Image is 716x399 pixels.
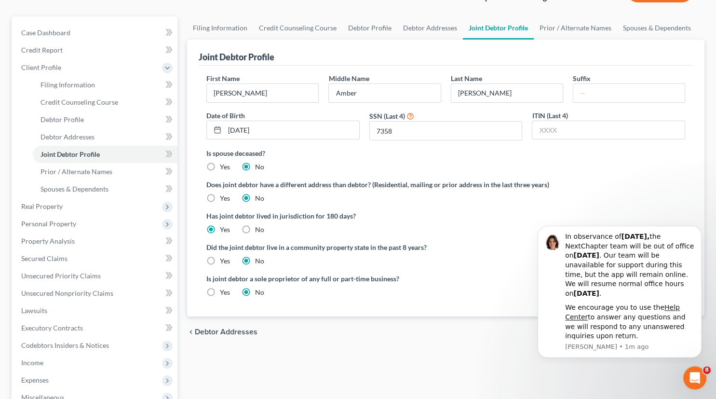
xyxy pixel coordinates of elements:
[617,16,697,40] a: Spouses & Dependents
[683,366,706,389] iframe: Intercom live chat
[255,288,264,297] label: No
[33,111,177,128] a: Debtor Profile
[532,121,685,139] input: XXXX
[21,324,83,332] span: Executory Contracts
[463,16,534,40] a: Joint Debtor Profile
[14,24,177,41] a: Case Dashboard
[206,110,245,121] label: Date of Birth
[451,73,482,83] label: Last Name
[206,274,441,284] label: Is joint debtor a sole proprietor of any full or part-time business?
[21,237,75,245] span: Property Analysis
[41,133,95,141] span: Debtor Addresses
[255,256,264,266] label: No
[14,41,177,59] a: Credit Report
[187,328,195,336] i: chevron_left
[21,202,63,210] span: Real Property
[41,150,100,158] span: Joint Debtor Profile
[220,288,230,297] label: Yes
[33,146,177,163] a: Joint Debtor Profile
[14,285,177,302] a: Unsecured Nonpriority Claims
[532,110,567,121] label: ITIN (Last 4)
[41,185,108,193] span: Spouses & Dependents
[21,289,113,297] span: Unsecured Nonpriority Claims
[41,98,118,106] span: Credit Counseling Course
[33,76,177,94] a: Filing Information
[206,148,685,158] label: Is spouse deceased?
[14,233,177,250] a: Property Analysis
[14,302,177,319] a: Lawsuits
[206,73,240,83] label: First Name
[41,167,112,176] span: Prior / Alternate Names
[573,73,591,83] label: Suffix
[397,16,463,40] a: Debtor Addresses
[21,63,61,71] span: Client Profile
[329,84,440,102] input: M.I
[534,16,617,40] a: Prior / Alternate Names
[21,272,101,280] span: Unsecured Priority Claims
[370,122,522,140] input: XXXX
[21,28,70,37] span: Case Dashboard
[342,16,397,40] a: Debtor Profile
[523,218,716,363] iframe: Intercom notifications message
[451,84,563,102] input: --
[220,193,230,203] label: Yes
[328,73,369,83] label: Middle Name
[33,163,177,180] a: Prior / Alternate Names
[255,162,264,172] label: No
[225,121,359,139] input: MM/DD/YYYY
[41,81,95,89] span: Filing Information
[21,306,47,315] span: Lawsuits
[14,250,177,267] a: Secured Claims
[195,328,257,336] span: Debtor Addresses
[199,51,274,63] div: Joint Debtor Profile
[573,84,685,102] input: --
[207,84,318,102] input: --
[21,46,63,54] span: Credit Report
[21,358,43,367] span: Income
[21,254,68,262] span: Secured Claims
[206,211,685,221] label: Has joint debtor lived in jurisdiction for 180 days?
[220,162,230,172] label: Yes
[14,267,177,285] a: Unsecured Priority Claims
[21,220,76,228] span: Personal Property
[255,193,264,203] label: No
[187,16,253,40] a: Filing Information
[21,341,109,349] span: Codebtors Insiders & Notices
[33,180,177,198] a: Spouses & Dependents
[220,256,230,266] label: Yes
[206,242,685,252] label: Did the joint debtor live in a community property state in the past 8 years?
[187,328,257,336] button: chevron_left Debtor Addresses
[703,366,711,374] span: 8
[220,225,230,234] label: Yes
[369,111,405,121] label: SSN (Last 4)
[253,16,342,40] a: Credit Counseling Course
[255,225,264,234] label: No
[14,319,177,337] a: Executory Contracts
[21,376,49,384] span: Expenses
[33,94,177,111] a: Credit Counseling Course
[206,179,685,190] label: Does joint debtor have a different address than debtor? (Residential, mailing or prior address in...
[33,128,177,146] a: Debtor Addresses
[41,115,84,124] span: Debtor Profile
